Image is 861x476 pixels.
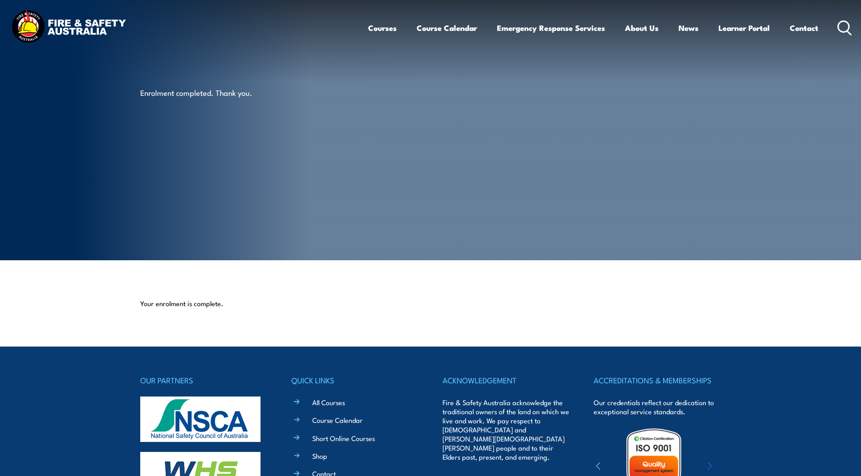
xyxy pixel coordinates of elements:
a: News [679,16,699,40]
h4: QUICK LINKS [291,374,418,387]
p: Your enrolment is complete. [140,299,721,308]
a: Emergency Response Services [497,16,605,40]
p: Enrolment completed. Thank you. [140,87,306,98]
p: Fire & Safety Australia acknowledge the traditional owners of the land on which we live and work.... [443,398,570,461]
a: Course Calendar [312,415,363,425]
p: Our credentials reflect our dedication to exceptional service standards. [594,398,721,416]
a: All Courses [312,397,345,407]
a: Contact [790,16,818,40]
a: Short Online Courses [312,433,375,443]
a: Learner Portal [718,16,770,40]
a: Courses [368,16,397,40]
h4: ACCREDITATIONS & MEMBERSHIPS [594,374,721,387]
img: nsca-logo-footer [140,397,261,442]
h4: OUR PARTNERS [140,374,267,387]
a: Course Calendar [417,16,477,40]
h4: ACKNOWLEDGEMENT [443,374,570,387]
a: Shop [312,451,327,461]
a: About Us [625,16,659,40]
